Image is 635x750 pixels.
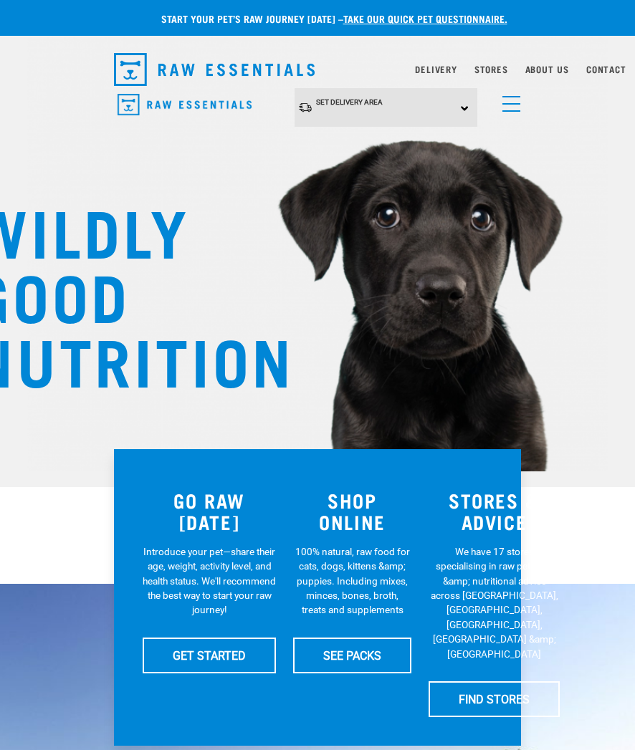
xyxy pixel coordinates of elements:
a: GET STARTED [143,638,276,673]
a: Stores [474,67,508,72]
a: FIND STORES [429,681,560,717]
img: Raw Essentials Logo [118,94,252,116]
a: take our quick pet questionnaire. [343,16,507,21]
h3: SHOP ONLINE [293,489,411,533]
img: Raw Essentials Logo [114,53,315,86]
a: Delivery [415,67,457,72]
h3: GO RAW [DATE] [143,489,276,533]
nav: dropdown navigation [102,47,533,92]
p: We have 17 stores specialising in raw pet food &amp; nutritional advice across [GEOGRAPHIC_DATA],... [429,544,560,661]
p: Introduce your pet—share their age, weight, activity level, and health status. We'll recommend th... [143,544,276,617]
a: SEE PACKS [293,638,411,673]
img: van-moving.png [298,102,312,113]
a: menu [495,87,521,113]
p: 100% natural, raw food for cats, dogs, kittens &amp; puppies. Including mixes, minces, bones, bro... [293,544,411,617]
a: Contact [586,67,626,72]
h3: STORES & ADVICE [429,489,560,533]
span: Set Delivery Area [316,98,383,106]
a: About Us [525,67,569,72]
